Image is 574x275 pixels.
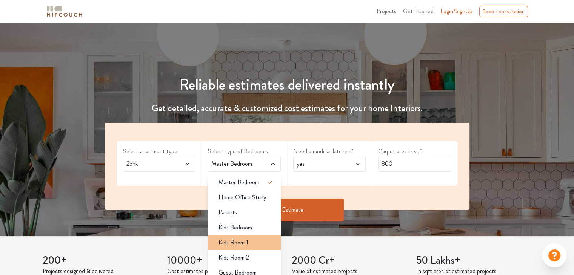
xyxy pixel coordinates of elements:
[219,253,249,262] span: Kids Room 2
[219,238,248,247] span: Kids Room 1
[403,7,434,15] span: Get Inspired
[378,147,451,156] label: Carpet area in sqft.
[378,156,451,172] input: Enter area sqft
[46,3,83,20] span: logo-horizontal.svg
[231,199,344,221] button: Get Estimate
[440,7,472,15] span: Login/SignUp
[100,103,474,114] h4: Get detailed, accurate & customized cost estimates for your home Interiors.
[377,7,396,15] span: Projects
[210,159,259,168] span: Master Bedroom
[293,147,366,156] label: Need a modular kitchen?
[479,6,528,17] div: Book a consultation
[125,159,174,168] span: 2bhk
[208,147,281,156] label: Select type of Bedrooms
[167,254,283,267] h3: 10000+
[123,147,196,156] label: Select apartment type
[43,254,158,267] h3: 200+
[292,254,407,267] h3: 2000 Cr+
[219,193,266,202] span: Home Office Study
[219,208,237,217] span: Parents
[219,223,252,232] span: Kids Bedroom
[416,254,532,267] h3: 50 Lakhs+
[208,172,281,180] div: select 1 more room(s)
[100,76,474,94] h1: Reliable estimates delivered instantly
[295,159,345,168] span: yes
[46,5,83,18] img: logo-horizontal.svg
[219,178,259,187] span: Master Bedroom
